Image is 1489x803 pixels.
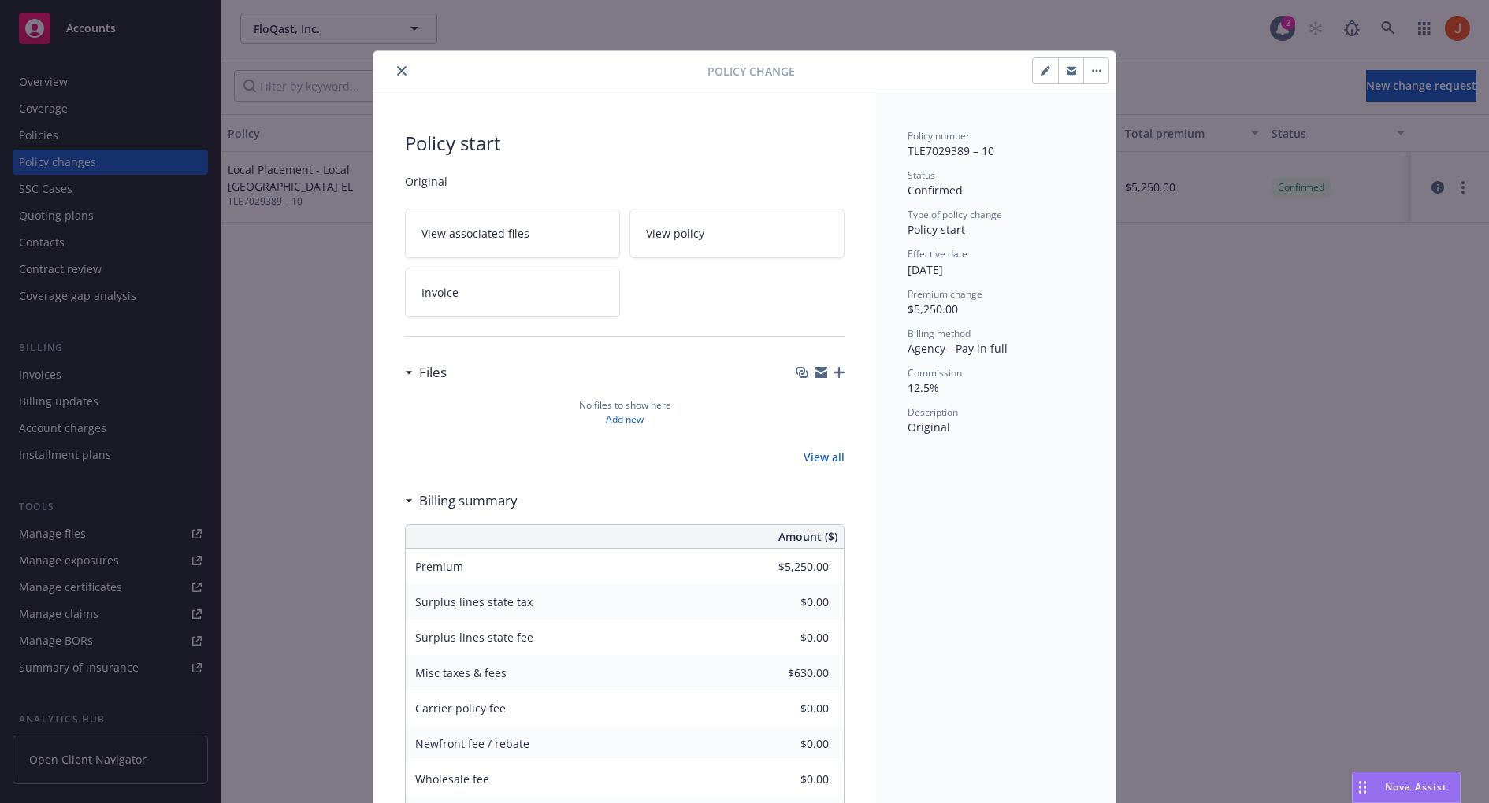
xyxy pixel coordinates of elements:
span: No files to show here [579,398,671,413]
span: Policy start [405,129,845,157]
h3: Files [419,362,447,383]
div: Drag to move [1353,772,1372,802]
input: 0.00 [736,767,838,790]
span: Agency - Pay in full [908,341,1008,356]
button: close [392,61,411,80]
a: View policy [629,209,845,258]
span: Surplus lines state tax [415,594,533,609]
span: Misc taxes & fees [415,665,507,680]
span: Billing method [908,327,971,340]
div: Billing summary [405,490,518,511]
span: Confirmed [908,183,963,198]
a: Invoice [405,268,620,317]
a: Add new [606,413,644,427]
div: Files [405,362,447,383]
span: Commission [908,366,962,379]
a: View associated files [405,209,620,258]
span: Carrier policy fee [415,701,506,716]
span: Original [908,420,950,435]
input: 0.00 [736,590,838,613]
span: Original [405,173,845,190]
span: Amount ($) [778,528,837,545]
input: 0.00 [736,731,838,755]
h3: Billing summary [419,490,518,511]
span: Newfront fee / rebate [415,736,529,751]
a: View all [804,449,845,465]
span: Premium change [908,287,982,301]
span: View associated files [421,225,529,242]
span: Surplus lines state fee [415,630,533,645]
span: Wholesale fee [415,772,489,786]
span: Policy number [908,129,970,142]
span: Type of policy change [908,208,1002,221]
span: Description [908,405,958,419]
input: 0.00 [736,696,838,720]
input: 0.00 [736,625,838,649]
input: 0.00 [736,661,838,684]
span: TLE7029389 – 10 [908,143,994,158]
span: [DATE] [908,262,943,277]
span: Nova Assist [1385,780,1447,794]
span: 12.5% [908,380,939,395]
input: 0.00 [736,554,838,578]
span: Premium [415,559,463,574]
span: View policy [646,225,704,242]
span: Policy start [908,222,965,237]
button: Nova Assist [1352,772,1461,803]
span: Status [908,168,935,182]
span: $5,250.00 [908,302,958,316]
span: Effective date [908,247,967,261]
span: Invoice [421,284,459,301]
span: Policy Change [707,63,795,80]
